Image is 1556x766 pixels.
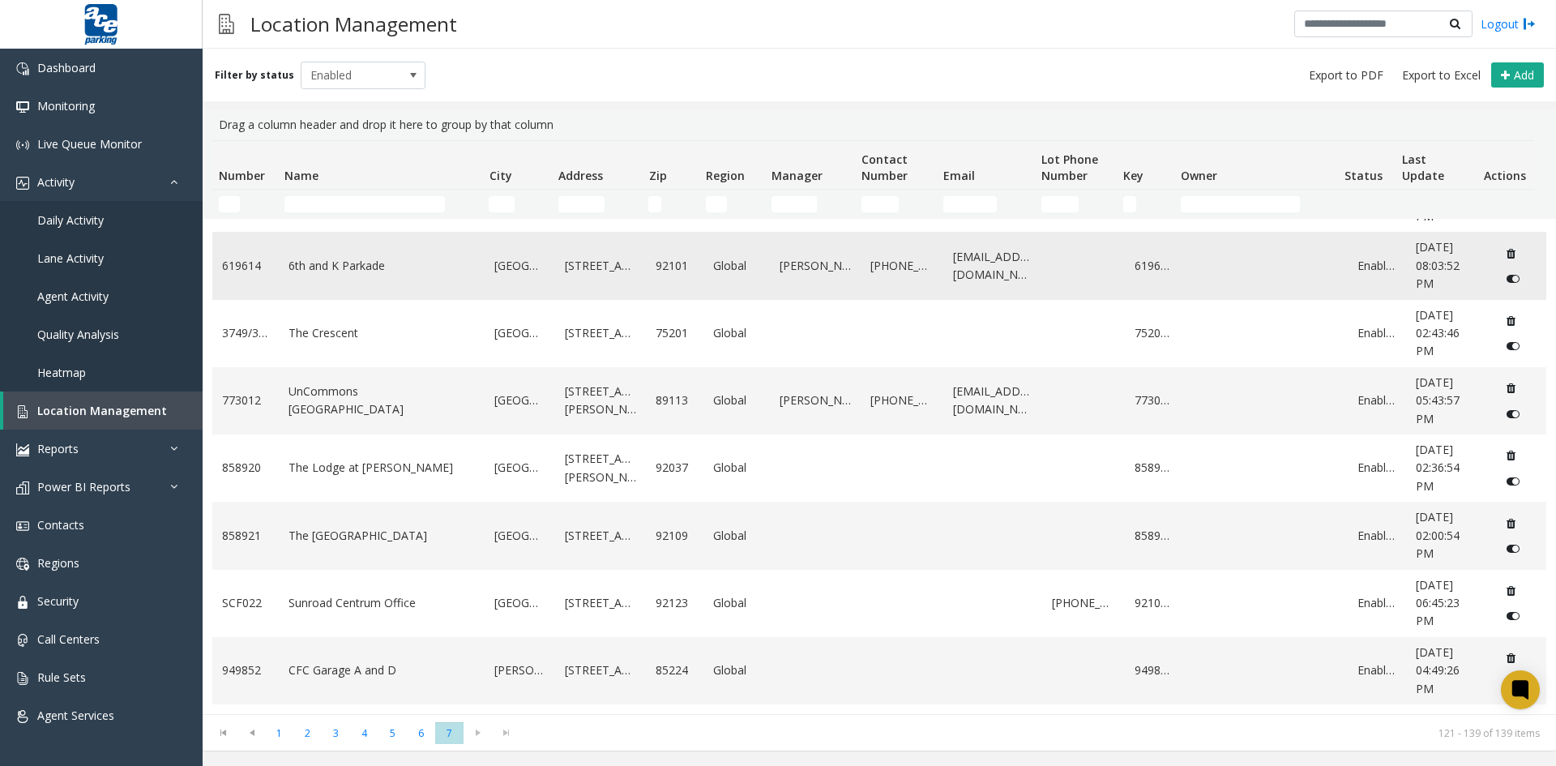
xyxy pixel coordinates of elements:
[565,324,636,342] a: [STREET_ADDRESS]
[1416,238,1479,293] a: [DATE] 08:03:52 PM
[656,324,694,342] a: 75201
[1498,266,1528,292] button: Disable
[656,392,694,409] a: 89113
[713,392,760,409] a: Global
[289,383,476,419] a: UnCommons [GEOGRAPHIC_DATA]
[16,481,29,494] img: 'icon'
[489,196,514,212] input: City Filter
[1338,141,1396,190] th: Status
[494,527,545,545] a: [GEOGRAPHIC_DATA]
[870,257,934,275] a: [PHONE_NUMBER]
[649,168,667,183] span: Zip
[565,661,636,679] a: [STREET_ADDRESS]
[407,722,435,744] span: Page 6
[1498,670,1528,696] button: Disable
[3,392,203,430] a: Location Management
[219,168,265,183] span: Number
[1498,400,1528,426] button: Disable
[1416,644,1479,698] a: [DATE] 04:49:26 PM
[565,383,636,419] a: [STREET_ADDRESS][PERSON_NAME]
[1357,661,1396,679] a: Enabled
[242,4,465,44] h3: Location Management
[1117,190,1174,219] td: Key Filter
[937,190,1035,219] td: Email Filter
[713,661,760,679] a: Global
[16,672,29,685] img: 'icon'
[1481,15,1536,32] a: Logout
[1135,324,1173,342] a: 752010
[16,101,29,113] img: 'icon'
[289,594,476,612] a: Sunroad Centrum Office
[37,555,79,571] span: Regions
[494,459,545,477] a: [GEOGRAPHIC_DATA]
[37,250,104,266] span: Lane Activity
[565,527,636,545] a: [STREET_ADDRESS]
[378,722,407,744] span: Page 5
[322,722,350,744] span: Page 3
[1498,375,1524,401] button: Delete
[215,68,294,83] label: Filter by status
[284,168,318,183] span: Name
[16,710,29,723] img: 'icon'
[1402,67,1481,83] span: Export to Excel
[222,594,269,612] a: SCF022
[1309,67,1383,83] span: Export to PDF
[1052,594,1115,612] a: [PHONE_NUMBER]
[1498,510,1524,536] button: Delete
[37,98,95,113] span: Monitoring
[435,722,464,744] span: Page 7
[1498,713,1524,738] button: Delete
[284,196,445,212] input: Name Filter
[1416,374,1479,428] a: [DATE] 05:43:57 PM
[222,661,269,679] a: 949852
[642,190,699,219] td: Zip Filter
[289,324,476,342] a: The Crescent
[37,403,167,418] span: Location Management
[706,168,745,183] span: Region
[713,527,760,545] a: Global
[482,190,552,219] td: City Filter
[37,441,79,456] span: Reports
[1174,190,1338,219] td: Owner Filter
[37,593,79,609] span: Security
[212,726,234,739] span: Go to the first page
[558,196,605,212] input: Address Filter
[212,109,1546,140] div: Drag a column header and drop it here to group by that column
[16,139,29,152] img: 'icon'
[1357,324,1396,342] a: Enabled
[565,257,636,275] a: [STREET_ADDRESS]
[241,726,263,739] span: Go to the previous page
[1135,257,1173,275] a: 619614
[1498,603,1528,629] button: Disable
[713,324,760,342] a: Global
[16,634,29,647] img: 'icon'
[37,212,104,228] span: Daily Activity
[16,520,29,533] img: 'icon'
[1498,469,1528,494] button: Disable
[1416,576,1479,631] a: [DATE] 06:45:23 PM
[222,527,269,545] a: 858921
[1416,239,1460,291] span: [DATE] 08:03:52 PM
[265,722,293,744] span: Page 1
[780,257,851,275] a: [PERSON_NAME]
[558,168,603,183] span: Address
[1302,64,1390,87] button: Export to PDF
[37,670,86,685] span: Rule Sets
[1498,241,1524,267] button: Delete
[237,721,266,744] span: Go to the previous page
[489,168,512,183] span: City
[37,631,100,647] span: Call Centers
[1498,333,1528,359] button: Disable
[1396,64,1487,87] button: Export to Excel
[1416,508,1479,563] a: [DATE] 02:00:54 PM
[16,596,29,609] img: 'icon'
[1357,459,1396,477] a: Enabled
[1181,196,1301,212] input: Owner Filter
[222,324,269,342] a: 3749/3750
[1416,644,1460,696] span: [DATE] 04:49:26 PM
[706,196,727,212] input: Region Filter
[212,190,278,219] td: Number Filter
[1135,392,1173,409] a: 773012
[699,190,765,219] td: Region Filter
[656,661,694,679] a: 85224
